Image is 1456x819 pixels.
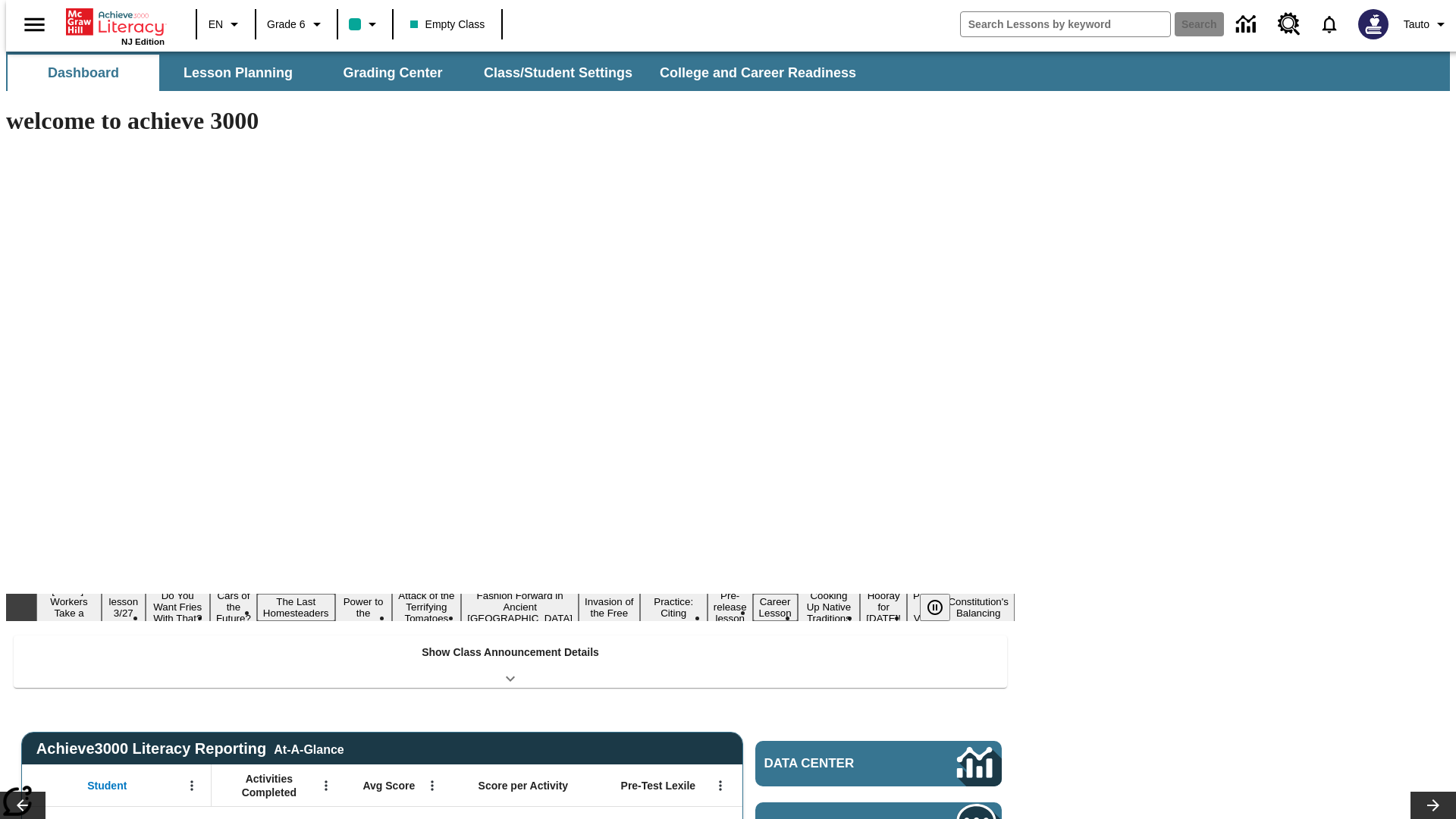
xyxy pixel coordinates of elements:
div: SubNavbar [6,52,1450,91]
span: Achieve3000 Literacy Reporting [36,740,344,758]
button: Open Menu [315,774,337,797]
button: Slide 13 Cooking Up Native Traditions [798,588,861,626]
span: Grade 6 [267,17,306,33]
button: Language: EN, Select a language [202,11,250,38]
span: Empty Class [410,17,485,33]
button: Slide 9 The Invasion of the Free CD [579,582,640,632]
span: NJ Edition [121,37,165,46]
button: Open Menu [709,774,732,797]
button: Select a new avatar [1349,5,1398,44]
div: SubNavbar [6,55,870,91]
button: Lesson carousel, Next [1410,792,1456,819]
span: EN [209,17,223,33]
button: College and Career Readiness [648,55,868,91]
div: Pause [920,594,965,621]
a: Notifications [1310,5,1349,44]
span: Student [87,779,127,792]
button: Grade: Grade 6, Select a grade [261,11,332,38]
a: Data Center [1227,4,1269,45]
span: Activities Completed [219,772,319,799]
button: Open Menu [180,774,203,797]
button: Class color is teal. Change class color [343,11,388,38]
button: Slide 4 Cars of the Future? [210,588,257,626]
button: Profile/Settings [1398,11,1456,38]
span: Data Center [764,756,906,771]
span: Pre-Test Lexile [621,779,696,792]
p: Show Class Announcement Details [422,645,599,661]
button: Slide 14 Hooray for Constitution Day! [860,588,907,626]
h1: welcome to achieve 3000 [6,107,1015,135]
button: Lesson Planning [162,55,314,91]
button: Open side menu [12,2,57,47]
button: Slide 12 Career Lesson [753,594,798,621]
span: Avg Score [362,779,415,792]
a: Home [66,7,165,37]
button: Class/Student Settings [472,55,645,91]
button: Slide 8 Fashion Forward in Ancient Rome [461,588,579,626]
a: Data Center [755,741,1002,786]
button: Open Menu [421,774,444,797]
button: Slide 3 Do You Want Fries With That? [146,588,210,626]
div: Home [66,5,165,46]
button: Slide 15 Point of View [907,588,942,626]
button: Slide 5 The Last Homesteaders [257,594,335,621]
div: Show Class Announcement Details [14,635,1007,688]
input: search field [961,12,1170,36]
button: Slide 16 The Constitution's Balancing Act [942,582,1015,632]
img: Avatar [1358,9,1389,39]
button: Slide 6 Solar Power to the People [335,582,392,632]
button: Slide 7 Attack of the Terrifying Tomatoes [392,588,462,626]
button: Dashboard [8,55,159,91]
span: Tauto [1404,17,1429,33]
span: Score per Activity [479,779,569,792]
button: Slide 1 Labor Day: Workers Take a Stand [36,582,102,632]
button: Grading Center [317,55,469,91]
button: Slide 2 Test lesson 3/27 en [102,582,145,632]
button: Slide 11 Pre-release lesson [708,588,753,626]
a: Resource Center, Will open in new tab [1269,4,1310,45]
button: Pause [920,594,950,621]
button: Slide 10 Mixed Practice: Citing Evidence [640,582,708,632]
div: At-A-Glance [274,740,344,757]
